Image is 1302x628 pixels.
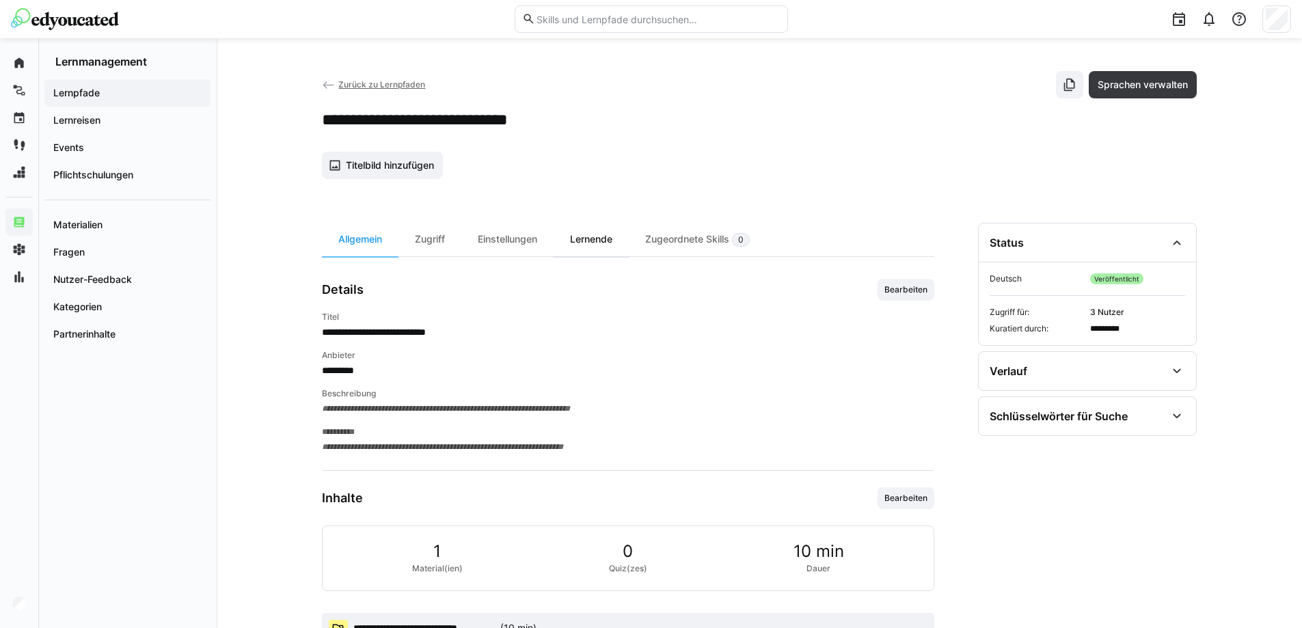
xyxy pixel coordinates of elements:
div: Zugeordnete Skills [629,223,766,256]
button: Bearbeiten [878,279,934,301]
div: Schlüsselwörter für Suche [990,409,1128,423]
span: Bearbeiten [883,493,929,504]
h4: Titel [322,312,934,323]
span: 0 [623,543,633,560]
span: 3 Nutzer [1090,307,1185,318]
div: Status [990,236,1024,249]
span: Dauer [806,563,830,574]
span: 0 [738,234,744,245]
span: Veröffentlicht [1090,273,1143,284]
span: Material(ien) [412,563,463,574]
span: Deutsch [990,273,1085,284]
span: Sprachen verwalten [1096,78,1190,92]
span: Bearbeiten [883,284,929,295]
button: Bearbeiten [878,487,934,509]
span: Kuratiert durch: [990,323,1085,334]
a: Zurück zu Lernpfaden [322,79,426,90]
div: Allgemein [322,223,398,256]
h4: Beschreibung [322,388,934,399]
h4: Anbieter [322,350,934,361]
span: Zugriff für: [990,307,1085,318]
div: Zugriff [398,223,461,256]
input: Skills und Lernpfade durchsuchen… [535,13,780,25]
span: Titelbild hinzufügen [344,159,436,172]
h3: Details [322,282,364,297]
button: Sprachen verwalten [1089,71,1197,98]
div: Verlauf [990,364,1027,378]
button: Titelbild hinzufügen [322,152,444,179]
div: Einstellungen [461,223,554,256]
span: 10 min [794,543,844,560]
span: Zurück zu Lernpfaden [338,79,425,90]
span: Quiz(zes) [609,563,647,574]
span: 1 [433,543,441,560]
div: Lernende [554,223,629,256]
h3: Inhalte [322,491,363,506]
